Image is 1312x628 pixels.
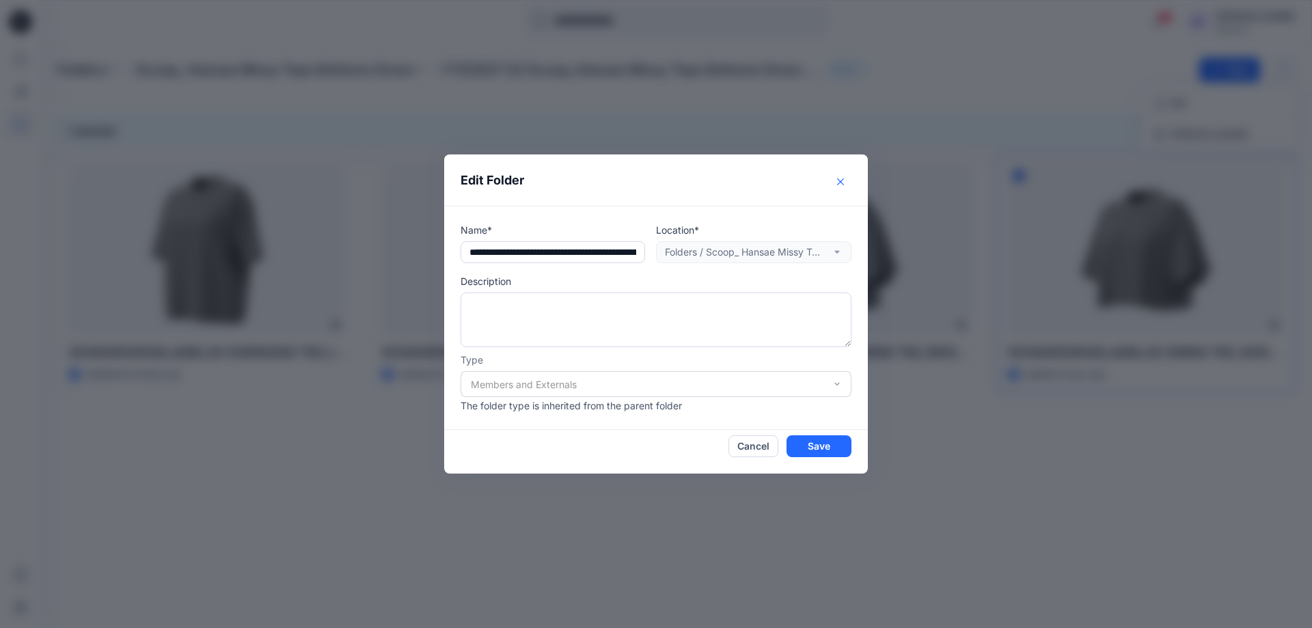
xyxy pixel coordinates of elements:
button: Cancel [728,435,778,457]
p: Description [461,274,851,288]
header: Edit Folder [444,154,868,206]
p: Name* [461,223,645,237]
p: Location* [656,223,851,237]
button: Close [830,171,851,193]
p: The folder type is inherited from the parent folder [461,398,851,413]
p: Type [461,353,851,367]
button: Save [787,435,851,457]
